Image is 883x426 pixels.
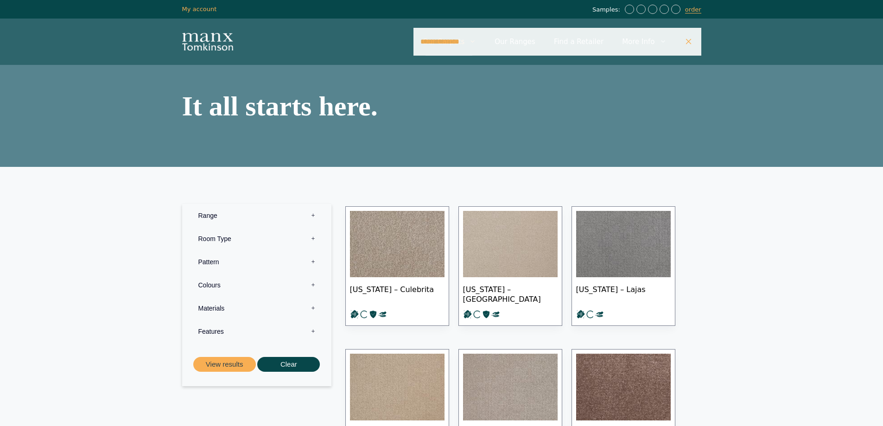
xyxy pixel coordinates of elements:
h1: It all starts here. [182,92,437,120]
span: [US_STATE] – [GEOGRAPHIC_DATA] [463,277,558,310]
img: Manx Tomkinson [182,33,233,51]
label: Materials [189,297,324,320]
a: [US_STATE] – Culebrita [345,206,449,326]
label: Room Type [189,227,324,250]
a: order [685,6,701,13]
nav: Primary [413,28,701,56]
a: [US_STATE] – [GEOGRAPHIC_DATA] [458,206,562,326]
span: Samples: [592,6,623,14]
span: [US_STATE] – Culebrita [350,277,445,310]
button: View results [193,357,256,372]
label: Colours [189,273,324,297]
label: Features [189,320,324,343]
a: [US_STATE] – Lajas [572,206,675,326]
label: Pattern [189,250,324,273]
button: Clear [257,357,320,372]
span: [US_STATE] – Lajas [576,277,671,310]
label: Range [189,204,324,227]
a: My account [182,6,217,13]
a: Close Search Bar [676,28,701,56]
